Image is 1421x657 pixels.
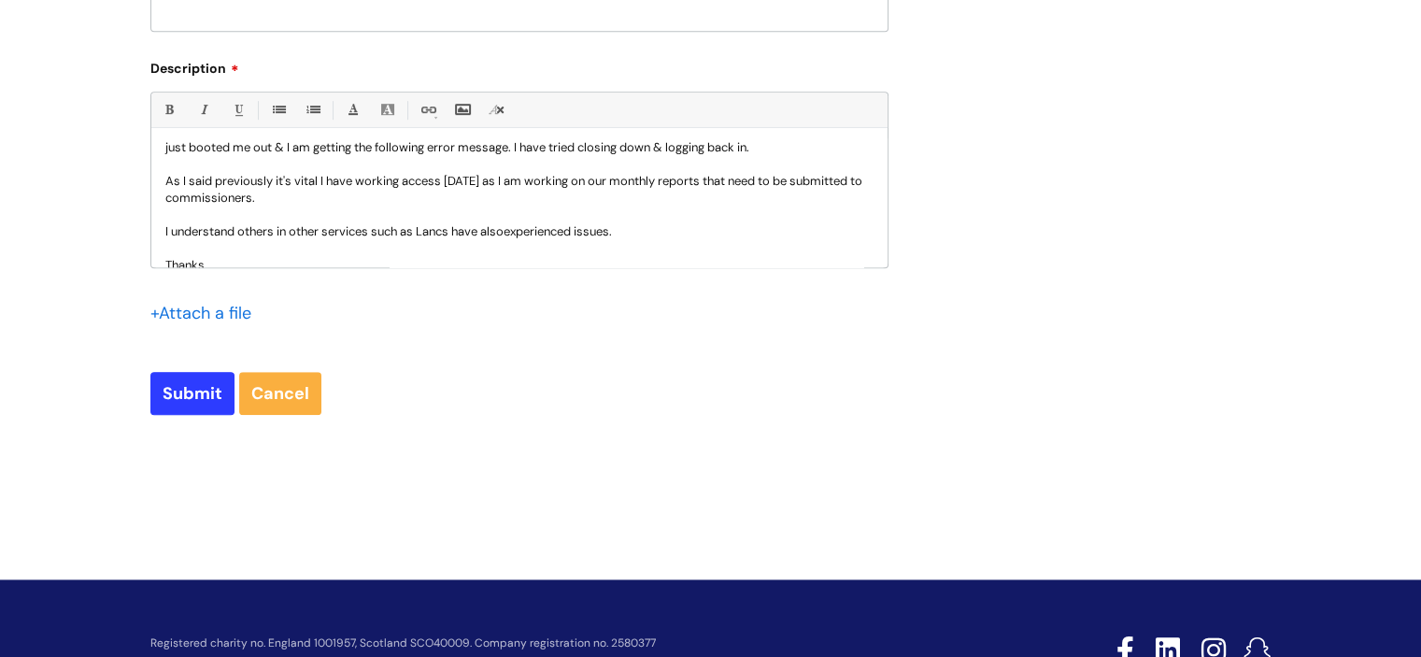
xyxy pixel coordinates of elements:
[301,98,324,121] a: 1. Ordered List (Ctrl-Shift-8)
[150,54,888,77] label: Description
[150,372,234,415] input: Submit
[226,98,249,121] a: Underline(Ctrl-U)
[150,637,984,650] p: Registered charity no. England 1001957, Scotland SCO40009. Company registration no. 2580377
[150,302,159,324] span: +
[165,257,874,274] p: Thanks
[239,372,321,415] a: Cancel
[341,98,364,121] a: Font Color
[165,173,874,207] p: As I said previously it's vital I have working access [DATE] as I am working on our monthly repor...
[157,98,180,121] a: Bold (Ctrl-B)
[450,98,474,121] a: Insert Image...
[192,98,215,121] a: Italic (Ctrl-I)
[165,223,874,240] p: I understand others in other services such as Lancs have also experienced issues.
[165,122,874,156] p: Further to me thinking my issues with the IT portal were resolved - it has let me in this morning...
[150,298,263,328] div: Attach a file
[376,98,399,121] a: Back Color
[416,98,439,121] a: Link
[266,98,290,121] a: • Unordered List (Ctrl-Shift-7)
[485,98,508,121] a: Remove formatting (Ctrl-\)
